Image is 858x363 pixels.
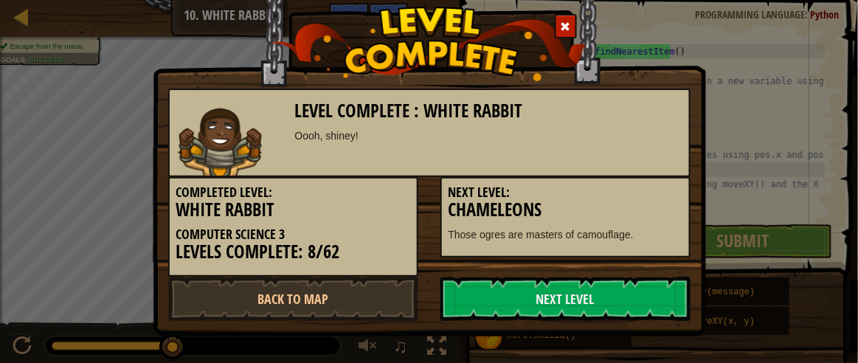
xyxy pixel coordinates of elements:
h3: Chameleons [449,200,682,220]
h5: Next Level: [449,185,682,200]
h3: Level Complete : White Rabbit [295,101,682,121]
a: Next Level [440,277,691,321]
img: level_complete.png [271,7,587,81]
h3: Levels Complete: 8/62 [176,242,410,262]
h5: Computer Science 3 [176,227,410,242]
img: raider.png [177,108,262,176]
p: Those ogres are masters of camouflage. [449,227,682,242]
h3: White Rabbit [176,200,410,220]
div: Oooh, shiney! [295,128,682,143]
a: Back to Map [168,277,418,321]
h5: Completed Level: [176,185,410,200]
